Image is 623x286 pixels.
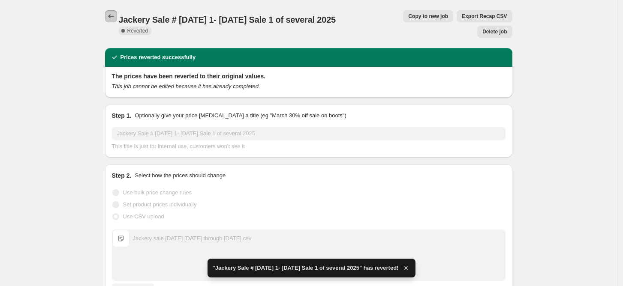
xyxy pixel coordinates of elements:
span: Use bulk price change rules [123,189,192,196]
button: Price change jobs [105,10,117,22]
button: Export Recap CSV [457,10,512,22]
span: Delete job [482,28,507,35]
span: "Jackery Sale # [DATE] 1- [DATE] Sale 1 of several 2025" has reverted! [213,264,399,272]
span: Copy to new job [408,13,448,20]
span: Jackery Sale # [DATE] 1- [DATE] Sale 1 of several 2025 [119,15,336,24]
button: Copy to new job [403,10,453,22]
i: This job cannot be edited because it has already completed. [112,83,260,89]
span: This title is just for internal use, customers won't see it [112,143,245,149]
span: Export Recap CSV [462,13,507,20]
p: Optionally give your price [MEDICAL_DATA] a title (eg "March 30% off sale on boots") [135,111,346,120]
h2: Step 1. [112,111,132,120]
h2: The prices have been reverted to their original values. [112,72,506,80]
input: 30% off holiday sale [112,127,506,140]
span: Set product prices individually [123,201,197,208]
h2: Step 2. [112,171,132,180]
button: Delete job [477,26,512,38]
span: Reverted [127,27,148,34]
h2: Prices reverted successfully [120,53,196,62]
div: Jackery sale [DATE] [DATE] through [DATE].csv [133,234,252,243]
span: Use CSV upload [123,213,164,220]
p: Select how the prices should change [135,171,226,180]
